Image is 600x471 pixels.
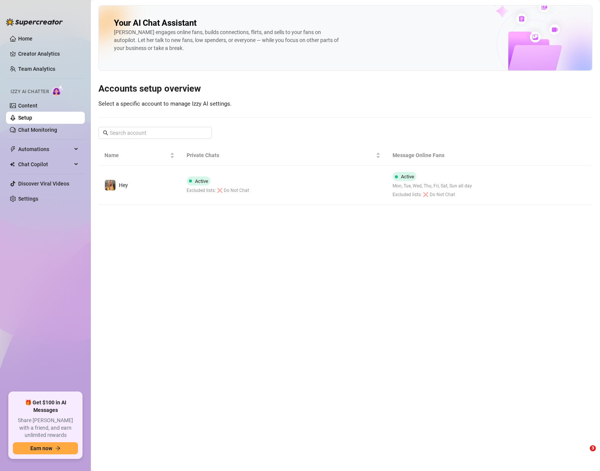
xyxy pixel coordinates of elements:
[590,445,596,451] span: 3
[18,143,72,155] span: Automations
[18,181,69,187] a: Discover Viral Videos
[18,158,72,170] span: Chat Copilot
[18,127,57,133] a: Chat Monitoring
[18,48,79,60] a: Creator Analytics
[105,180,115,190] img: Hey
[10,162,15,167] img: Chat Copilot
[18,66,55,72] a: Team Analytics
[55,446,61,451] span: arrow-right
[181,145,386,166] th: Private Chats
[195,178,208,184] span: Active
[401,174,414,179] span: Active
[30,445,52,451] span: Earn now
[187,151,374,159] span: Private Chats
[11,88,49,95] span: Izzy AI Chatter
[10,146,16,152] span: thunderbolt
[13,417,78,439] span: Share [PERSON_NAME] with a friend, and earn unlimited rewards
[98,83,592,95] h3: Accounts setup overview
[393,191,472,198] span: Excluded lists: ❌ Do Not Chat
[18,36,33,42] a: Home
[114,28,341,52] div: [PERSON_NAME] engages online fans, builds connections, flirts, and sells to your fans on autopilo...
[103,130,108,136] span: search
[386,145,524,166] th: Message Online Fans
[574,445,592,463] iframe: Intercom live chat
[52,85,64,96] img: AI Chatter
[18,103,37,109] a: Content
[13,442,78,454] button: Earn nowarrow-right
[393,182,472,190] span: Mon, Tue, Wed, Thu, Fri, Sat, Sun all day
[114,18,196,28] h2: Your AI Chat Assistant
[98,145,181,166] th: Name
[98,100,232,107] span: Select a specific account to manage Izzy AI settings.
[13,399,78,414] span: 🎁 Get $100 in AI Messages
[18,115,32,121] a: Setup
[18,196,38,202] a: Settings
[187,187,249,194] span: Excluded lists: ❌ Do Not Chat
[119,182,128,188] span: Hey
[104,151,168,159] span: Name
[110,129,201,137] input: Search account
[6,18,63,26] img: logo-BBDzfeDw.svg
